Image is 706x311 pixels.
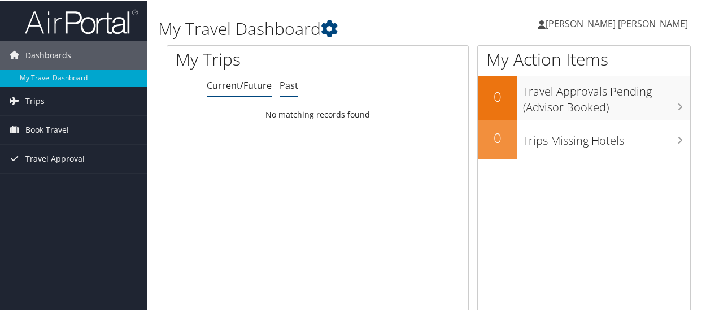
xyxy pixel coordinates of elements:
[478,75,690,118] a: 0Travel Approvals Pending (Advisor Booked)
[523,77,690,114] h3: Travel Approvals Pending (Advisor Booked)
[478,86,517,105] h2: 0
[207,78,272,90] a: Current/Future
[538,6,699,40] a: [PERSON_NAME] [PERSON_NAME]
[25,86,45,114] span: Trips
[478,127,517,146] h2: 0
[25,144,85,172] span: Travel Approval
[523,126,690,148] h3: Trips Missing Hotels
[167,103,468,124] td: No matching records found
[158,16,519,40] h1: My Travel Dashboard
[25,115,69,143] span: Book Travel
[546,16,688,29] span: [PERSON_NAME] [PERSON_NAME]
[280,78,298,90] a: Past
[478,46,690,70] h1: My Action Items
[478,119,690,158] a: 0Trips Missing Hotels
[25,40,71,68] span: Dashboards
[25,7,138,34] img: airportal-logo.png
[176,46,334,70] h1: My Trips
